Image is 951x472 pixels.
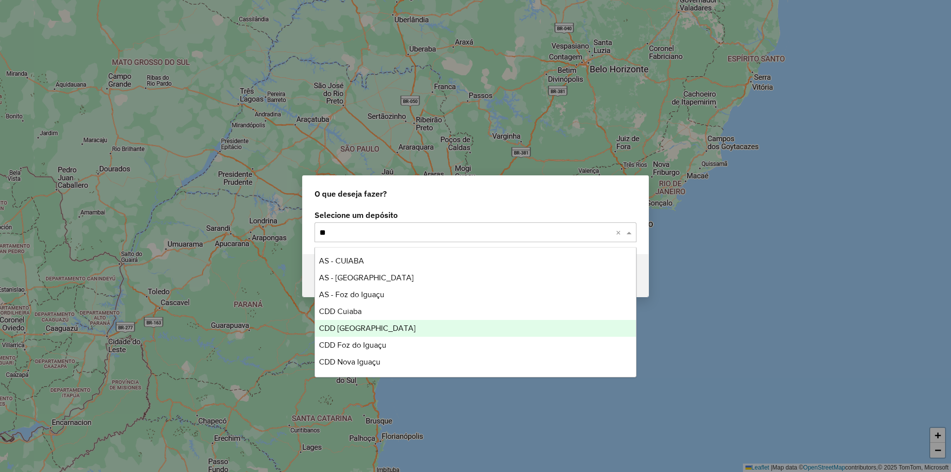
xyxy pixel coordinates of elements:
[319,341,386,349] span: CDD Foz do Iguaçu
[319,307,362,315] span: CDD Cuiaba
[315,247,636,377] ng-dropdown-panel: Options list
[315,188,387,200] span: O que deseja fazer?
[319,273,414,282] span: AS - [GEOGRAPHIC_DATA]
[319,358,380,366] span: CDD Nova Iguaçu
[315,209,636,221] label: Selecione um depósito
[616,226,624,238] span: Clear all
[319,257,364,265] span: AS - CUIABA
[319,324,416,332] span: CDD [GEOGRAPHIC_DATA]
[319,290,384,299] span: AS - Foz do Iguaçu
